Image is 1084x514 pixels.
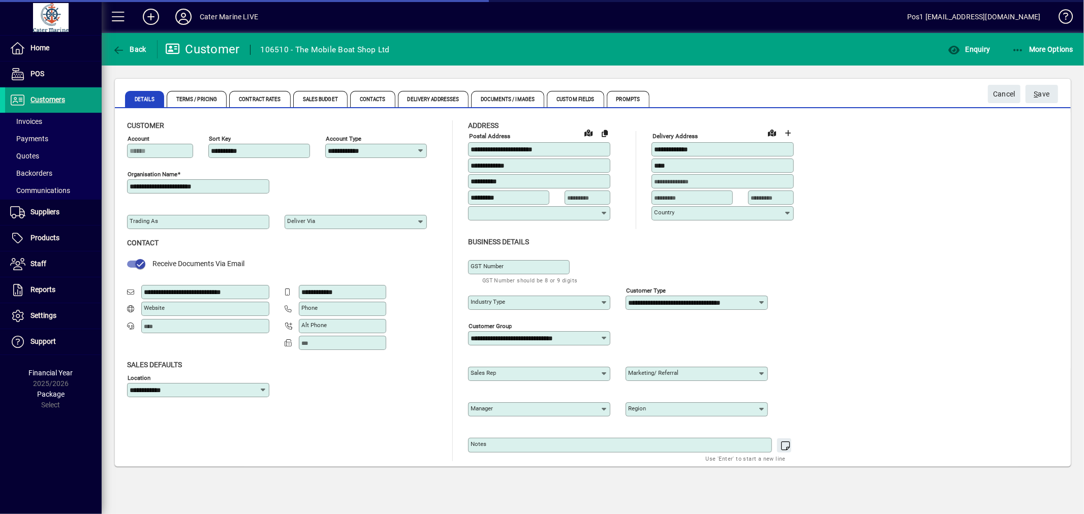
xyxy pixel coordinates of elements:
[468,238,529,246] span: Business details
[301,304,318,311] mat-label: Phone
[764,124,780,141] a: View on map
[471,298,505,305] mat-label: Industry type
[112,45,146,53] span: Back
[5,303,102,329] a: Settings
[128,374,150,381] mat-label: Location
[948,45,990,53] span: Enquiry
[30,234,59,242] span: Products
[5,329,102,355] a: Support
[287,217,315,224] mat-label: Deliver via
[471,91,544,107] span: Documents / Images
[468,121,499,130] span: Address
[1051,2,1071,35] a: Knowledge Base
[200,9,258,25] div: Cater Marine LIVE
[229,91,290,107] span: Contract Rates
[945,40,993,58] button: Enquiry
[1034,86,1050,103] span: ave
[628,369,678,376] mat-label: Marketing/ Referral
[301,322,327,329] mat-label: Alt Phone
[127,239,159,247] span: Contact
[127,361,182,369] span: Sales defaults
[144,304,165,311] mat-label: Website
[10,117,42,125] span: Invoices
[293,91,348,107] span: Sales Budget
[135,8,167,26] button: Add
[30,208,59,216] span: Suppliers
[10,152,39,160] span: Quotes
[398,91,469,107] span: Delivery Addresses
[482,274,578,286] mat-hint: GST Number should be 8 or 9 digits
[30,70,44,78] span: POS
[547,91,604,107] span: Custom Fields
[102,40,158,58] app-page-header-button: Back
[469,322,512,329] mat-label: Customer group
[10,186,70,195] span: Communications
[993,86,1015,103] span: Cancel
[5,61,102,87] a: POS
[780,125,796,141] button: Choose address
[128,135,149,142] mat-label: Account
[130,217,158,224] mat-label: Trading as
[988,85,1020,103] button: Cancel
[5,113,102,130] a: Invoices
[5,130,102,147] a: Payments
[125,91,164,107] span: Details
[628,405,646,412] mat-label: Region
[261,42,390,58] div: 106510 - The Mobile Boat Shop Ltd
[350,91,395,107] span: Contacts
[5,182,102,199] a: Communications
[5,251,102,277] a: Staff
[1034,90,1038,98] span: S
[907,9,1041,25] div: Pos1 [EMAIL_ADDRESS][DOMAIN_NAME]
[165,41,240,57] div: Customer
[30,285,55,294] span: Reports
[471,440,486,447] mat-label: Notes
[10,135,48,143] span: Payments
[30,44,49,52] span: Home
[471,369,496,376] mat-label: Sales rep
[10,169,52,177] span: Backorders
[5,226,102,251] a: Products
[597,125,613,141] button: Copy to Delivery address
[471,405,493,412] mat-label: Manager
[29,369,73,377] span: Financial Year
[580,124,597,141] a: View on map
[30,95,65,104] span: Customers
[167,8,200,26] button: Profile
[471,263,504,270] mat-label: GST Number
[110,40,149,58] button: Back
[167,91,227,107] span: Terms / Pricing
[5,200,102,225] a: Suppliers
[30,337,56,345] span: Support
[607,91,650,107] span: Prompts
[1012,45,1074,53] span: More Options
[152,260,244,268] span: Receive Documents Via Email
[5,36,102,61] a: Home
[1009,40,1076,58] button: More Options
[209,135,231,142] mat-label: Sort key
[128,171,177,178] mat-label: Organisation name
[706,453,786,464] mat-hint: Use 'Enter' to start a new line
[1026,85,1058,103] button: Save
[5,147,102,165] a: Quotes
[30,260,46,268] span: Staff
[127,121,164,130] span: Customer
[5,277,102,303] a: Reports
[654,209,674,216] mat-label: Country
[326,135,361,142] mat-label: Account Type
[30,311,56,319] span: Settings
[5,165,102,182] a: Backorders
[37,390,65,398] span: Package
[626,286,666,294] mat-label: Customer type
